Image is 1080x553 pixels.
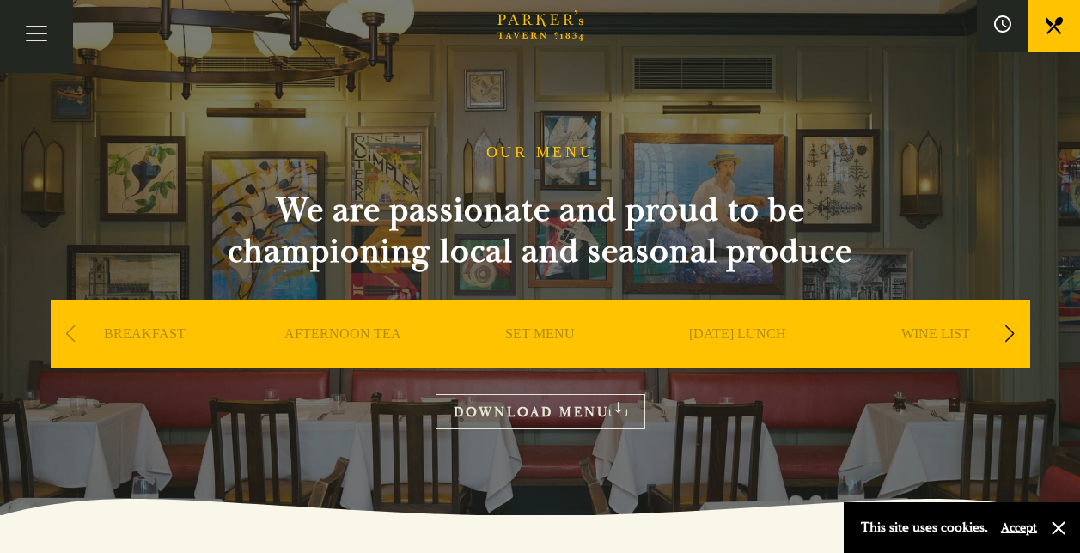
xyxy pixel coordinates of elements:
[861,515,988,540] p: This site uses cookies.
[689,325,786,394] a: [DATE] LUNCH
[446,300,635,420] div: 3 / 9
[104,325,186,394] a: BREAKFAST
[486,143,595,162] h1: OUR MENU
[248,300,437,420] div: 2 / 9
[59,315,82,353] div: Previous slide
[284,325,401,394] a: AFTERNOON TEA
[1050,520,1067,537] button: Close and accept
[841,300,1030,420] div: 5 / 9
[644,300,833,420] div: 4 / 9
[505,325,575,394] a: SET MENU
[51,300,240,420] div: 1 / 9
[436,394,645,429] a: DOWNLOAD MENU
[901,325,970,394] a: WINE LIST
[998,315,1022,353] div: Next slide
[1001,520,1037,536] button: Accept
[197,190,884,272] h2: We are passionate and proud to be championing local and seasonal produce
